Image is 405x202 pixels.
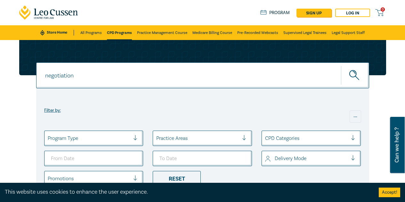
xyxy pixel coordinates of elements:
div: ... [350,110,361,123]
input: To Date [153,151,252,166]
a: Pre-Recorded Webcasts [237,25,278,40]
input: select [156,135,158,142]
input: Search for a program title, program description or presenter name [36,62,369,88]
a: sign up [296,9,331,17]
input: select [48,135,49,142]
a: Store Home [40,30,74,36]
a: CPD Programs [107,25,132,40]
a: Legal Support Staff [332,25,365,40]
div: Reset [153,171,201,186]
a: Supervised Legal Trainees [283,25,327,40]
a: Program [260,10,290,16]
span: 0 [381,7,385,12]
input: select [265,135,266,142]
iframe: LiveChat chat widget [362,159,389,186]
div: This website uses cookies to enhance the user experience. [5,188,369,196]
button: Accept cookies [379,188,400,197]
input: select [265,155,266,162]
a: Log in [335,9,370,17]
a: Practice Management Course [137,25,187,40]
label: Filter by: [44,108,61,113]
span: Can we help ? [394,121,400,169]
input: From Date [44,151,143,166]
a: All Programs [80,25,102,40]
a: Medicare Billing Course [192,25,232,40]
input: select [48,175,49,182]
